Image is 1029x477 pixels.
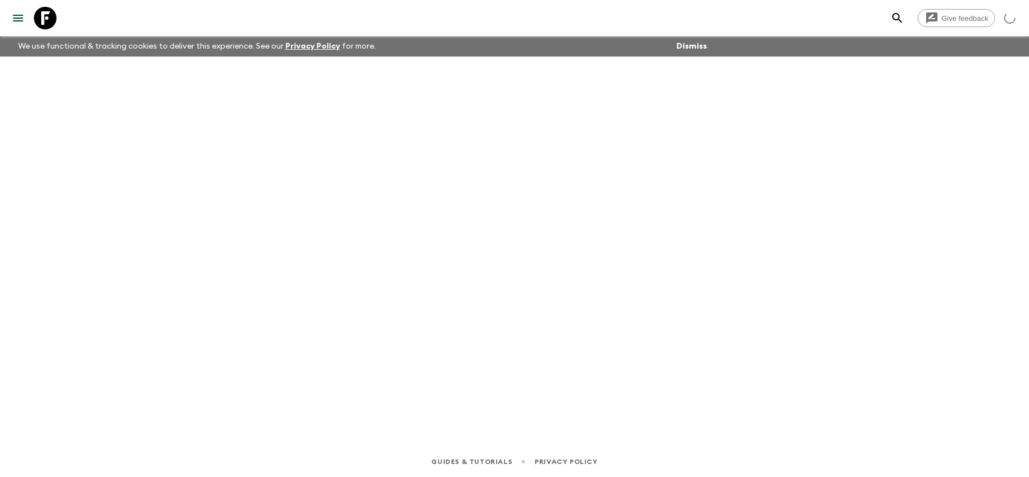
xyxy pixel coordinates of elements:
button: menu [7,7,29,29]
a: Give feedback [918,9,995,27]
a: Guides & Tutorials [431,456,512,468]
a: Privacy Policy [535,456,597,468]
span: Give feedback [935,14,995,23]
a: Privacy Policy [285,42,340,50]
button: Dismiss [674,38,710,54]
p: We use functional & tracking cookies to deliver this experience. See our for more. [14,36,380,57]
button: search adventures [886,7,909,29]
